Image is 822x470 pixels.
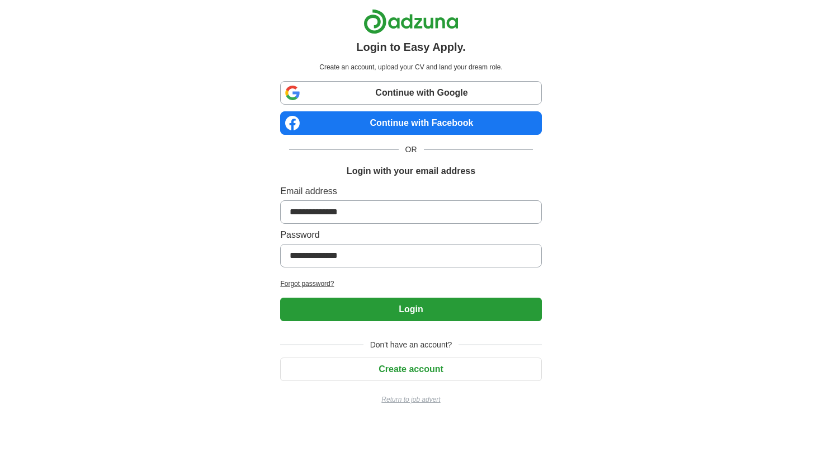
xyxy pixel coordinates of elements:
span: OR [399,144,424,156]
a: Return to job advert [280,394,541,405]
button: Create account [280,358,541,381]
img: Adzuna logo [363,9,459,34]
span: Don't have an account? [363,339,459,351]
a: Create account [280,364,541,374]
h1: Login with your email address [347,164,475,178]
a: Forgot password? [280,279,541,289]
button: Login [280,298,541,321]
p: Create an account, upload your CV and land your dream role. [282,62,539,72]
label: Email address [280,185,541,198]
h1: Login to Easy Apply. [356,39,466,55]
label: Password [280,228,541,242]
a: Continue with Facebook [280,111,541,135]
a: Continue with Google [280,81,541,105]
